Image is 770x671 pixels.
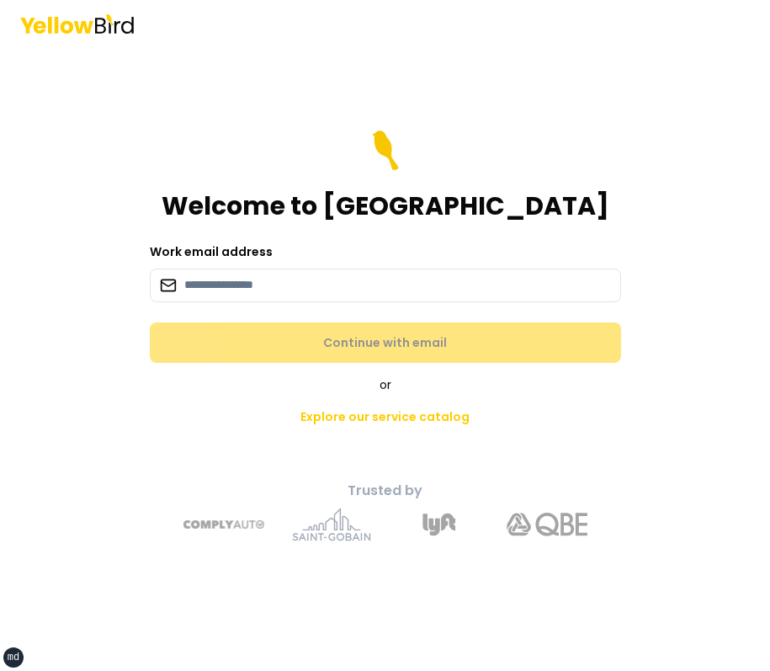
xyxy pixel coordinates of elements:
h1: Welcome to [GEOGRAPHIC_DATA] [162,191,609,221]
span: or [380,376,391,393]
div: md [8,651,19,664]
p: Trusted by [89,481,682,501]
label: Work email address [150,243,273,260]
a: Explore our service catalog [287,400,483,434]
